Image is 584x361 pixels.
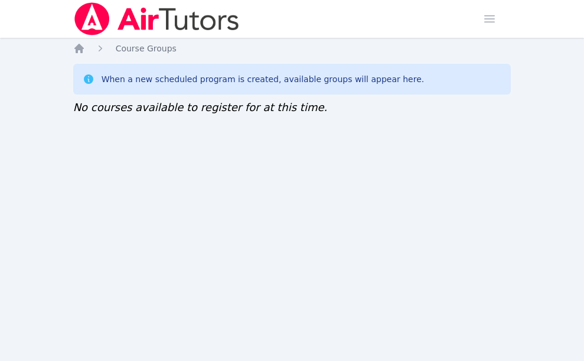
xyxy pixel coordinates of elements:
[73,2,240,35] img: Air Tutors
[102,73,425,85] div: When a new scheduled program is created, available groups will appear here.
[73,43,511,54] nav: Breadcrumb
[116,44,177,53] span: Course Groups
[73,101,328,113] span: No courses available to register for at this time.
[116,43,177,54] a: Course Groups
